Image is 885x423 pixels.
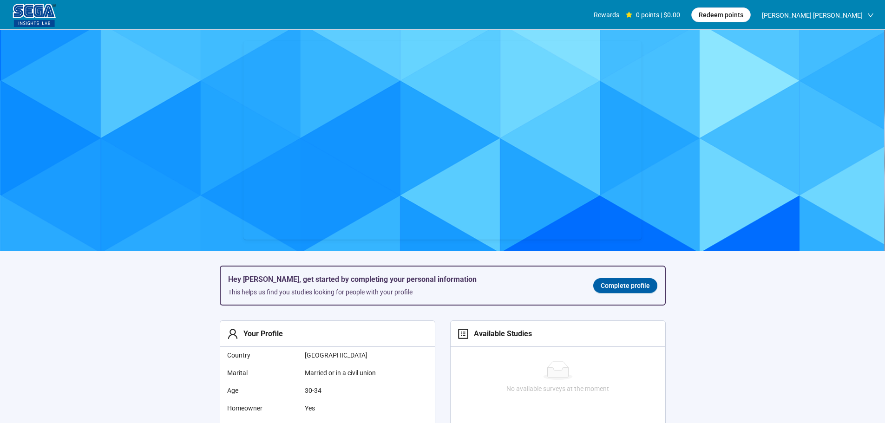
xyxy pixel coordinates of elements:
span: Country [227,350,297,360]
div: No available surveys at the moment [454,384,662,394]
span: [PERSON_NAME] [PERSON_NAME] [762,0,863,30]
span: [GEOGRAPHIC_DATA] [305,350,398,360]
span: down [867,12,874,19]
div: Available Studies [469,328,532,339]
h5: Hey [PERSON_NAME], get started by completing your personal information [228,274,578,285]
span: star [626,12,632,18]
div: Your Profile [238,328,283,339]
a: Complete profile [593,278,657,293]
span: Marital [227,368,297,378]
span: profile [458,328,469,339]
span: Married or in a civil union [305,368,398,378]
span: user [227,328,238,339]
span: Age [227,385,297,396]
span: Complete profile [601,280,650,291]
span: Redeem points [699,10,743,20]
span: 30-34 [305,385,398,396]
span: Yes [305,403,398,413]
button: Redeem points [691,7,751,22]
span: Homeowner [227,403,297,413]
div: This helps us find you studies looking for people with your profile [228,287,578,297]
